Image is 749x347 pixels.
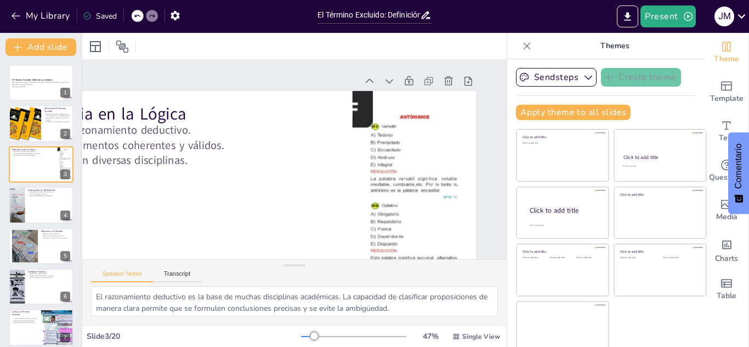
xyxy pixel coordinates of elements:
p: Críticas desde la mecánica cuántica. [12,318,38,320]
p: Es esencial en diversas disciplinas. [10,93,328,175]
span: Template [710,93,744,105]
button: My Library [8,7,75,25]
p: Ilustra el principio en la vida diaria. [28,277,70,279]
p: Debates sobre la lógica moderna. [12,322,38,324]
div: J M [714,7,734,26]
div: Click to add title [523,135,601,139]
div: Add images, graphics, shapes or video [705,191,748,230]
p: Themes [536,33,694,59]
p: Ejemplos Prácticos [28,270,70,274]
p: Generated with [URL] [12,86,70,88]
button: Sendsteps [516,68,597,87]
p: Debate entre pensadores. [41,232,70,235]
textarea: El razonamiento deductivo es la base de muchas disciplinas académicas. La capacidad de clasificar... [91,286,498,316]
span: Position [116,40,129,53]
div: 7 [60,333,70,343]
font: Comentario [734,144,743,189]
div: 4 [9,187,73,223]
p: Influencia en teorías del conocimiento. [41,237,70,239]
p: Permite pruebas rigurosas. [28,193,70,195]
div: Get real-time input from your audience [705,151,748,191]
div: Add text boxes [705,112,748,151]
p: Ejemplo de "Está lloviendo". [28,272,70,275]
div: 1 [60,88,70,98]
div: 1 [9,65,73,101]
div: 3 [60,169,70,179]
p: Definición del Término Excluido [44,106,70,112]
p: Críticas al Término Excluido [12,310,38,316]
p: Importancia en la Lógica [20,44,339,133]
strong: El Término Excluido: Definición y Contexto [12,78,53,81]
div: Click to add text [576,257,601,259]
div: Click to add title [620,192,699,196]
p: Se aplica en matemáticas y filosofía. [44,121,70,123]
div: 5 [60,251,70,261]
p: Permite argumentos coherentes y válidos. [14,78,332,160]
span: Media [716,211,737,223]
div: Click to add body [530,224,599,227]
div: 6 [60,292,70,302]
span: Single View [462,332,500,341]
p: Relevancia en Filosofía [41,229,70,232]
div: 2 [60,129,70,139]
button: J M [714,5,734,27]
div: Add charts and graphs [705,230,748,270]
p: Aplicaciones en Matemáticas [28,189,70,192]
p: El término excluido establece que una proposición es verdadera o falsa. [44,113,70,117]
div: Click to add text [623,165,696,168]
button: Present [640,5,695,27]
p: Evita ambigüedades en problemas. [28,195,70,197]
div: Change the overall theme [705,33,748,72]
div: Click to add title [620,249,699,254]
div: Click to add text [523,257,547,259]
p: Es esencial en diversas disciplinas. [12,155,54,157]
span: Charts [715,253,738,265]
button: Add slide [5,38,76,56]
p: Esta presentación explorará el concepto del término excluido, su definición, importancia y aplica... [12,82,70,86]
span: Theme [714,53,739,65]
button: Speaker Notes [91,270,153,282]
button: Apply theme to all slides [516,105,631,120]
p: Facilita el razonamiento deductivo. [12,150,54,152]
div: Click to add text [663,257,697,259]
div: 5 [9,228,73,264]
div: Click to add text [523,142,601,145]
div: 47 % [417,331,444,342]
button: Export to PowerPoint [617,5,638,27]
div: Click to add title [523,249,601,254]
div: Click to add title [623,154,696,161]
p: Necesidad de enfoques flexibles. [12,320,38,322]
span: Text [719,132,734,144]
p: Base para el pensamiento crítico. [41,235,70,237]
div: 7 [9,309,73,345]
p: El principio es esencial en la lógica clásica. [44,117,70,121]
div: Saved [83,11,117,21]
div: Add a table [705,270,748,309]
div: Click to add text [549,257,574,259]
button: Transcript [153,270,202,282]
span: Questions [709,172,745,184]
span: Table [717,290,736,302]
div: 6 [9,269,73,305]
div: 4 [60,211,70,220]
button: Comentarios - Mostrar encuesta [728,133,749,214]
p: Importancia en la Lógica [12,148,54,151]
input: Insert title [317,7,420,23]
div: Layout [87,38,104,55]
p: Establece la veracidad de teoremas. [28,191,70,194]
div: Slide 3 / 20 [87,331,301,342]
div: 3 [9,146,73,183]
p: Aplicaciones en decisiones cotidianas. [28,275,70,277]
p: Permite argumentos coherentes y válidos. [12,152,54,155]
div: Add ready made slides [705,72,748,112]
div: 2 [9,105,73,141]
div: Click to add text [620,257,655,259]
div: Click to add title [530,206,600,215]
button: Create theme [601,68,681,87]
p: Facilita el razonamiento deductivo. [17,63,335,145]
